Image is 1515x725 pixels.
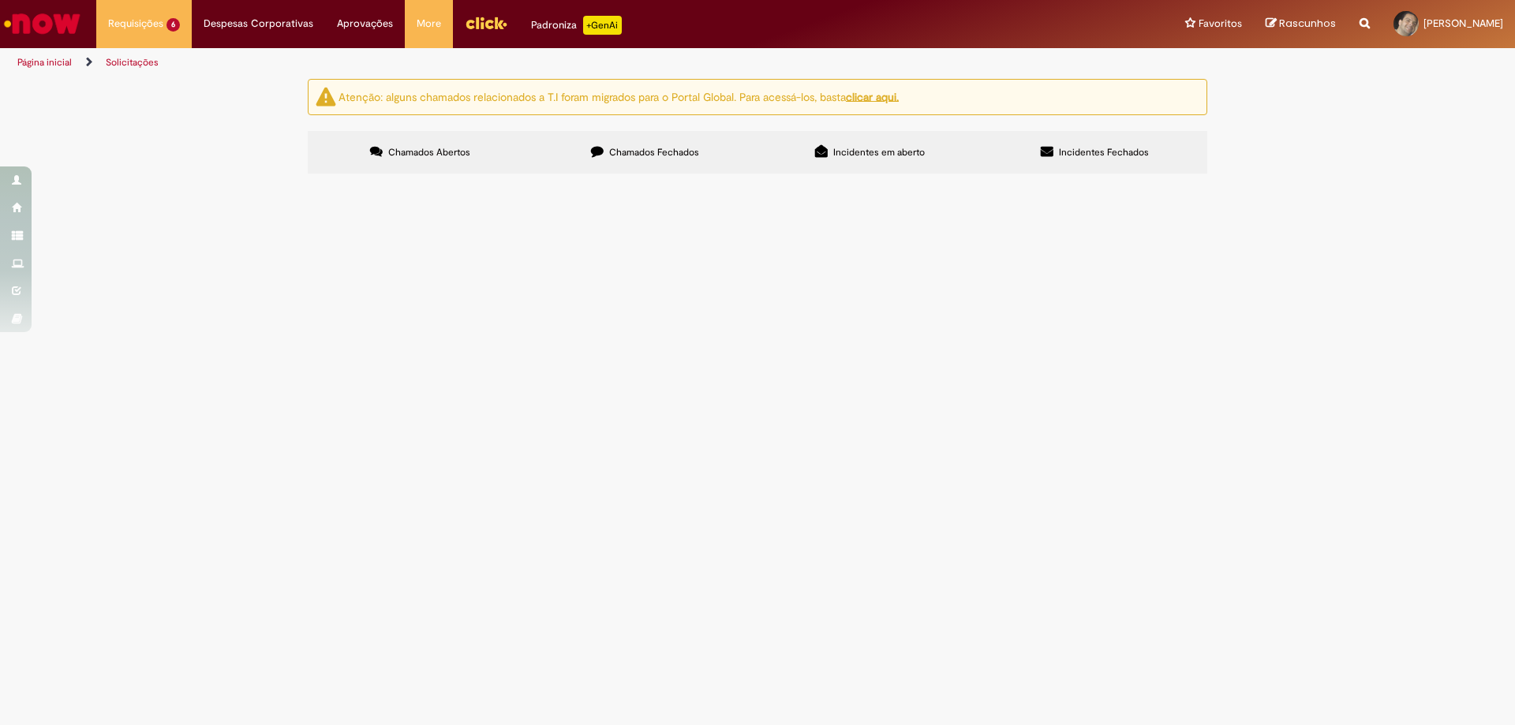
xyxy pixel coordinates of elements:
[1266,17,1336,32] a: Rascunhos
[204,16,313,32] span: Despesas Corporativas
[833,146,925,159] span: Incidentes em aberto
[108,16,163,32] span: Requisições
[1423,17,1503,30] span: [PERSON_NAME]
[531,16,622,35] div: Padroniza
[339,89,899,103] ng-bind-html: Atenção: alguns chamados relacionados a T.I foram migrados para o Portal Global. Para acessá-los,...
[417,16,441,32] span: More
[166,18,180,32] span: 6
[17,56,72,69] a: Página inicial
[388,146,470,159] span: Chamados Abertos
[846,89,899,103] a: clicar aqui.
[1059,146,1149,159] span: Incidentes Fechados
[1279,16,1336,31] span: Rascunhos
[337,16,393,32] span: Aprovações
[583,16,622,35] p: +GenAi
[12,48,998,77] ul: Trilhas de página
[2,8,83,39] img: ServiceNow
[1199,16,1242,32] span: Favoritos
[609,146,699,159] span: Chamados Fechados
[106,56,159,69] a: Solicitações
[465,11,507,35] img: click_logo_yellow_360x200.png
